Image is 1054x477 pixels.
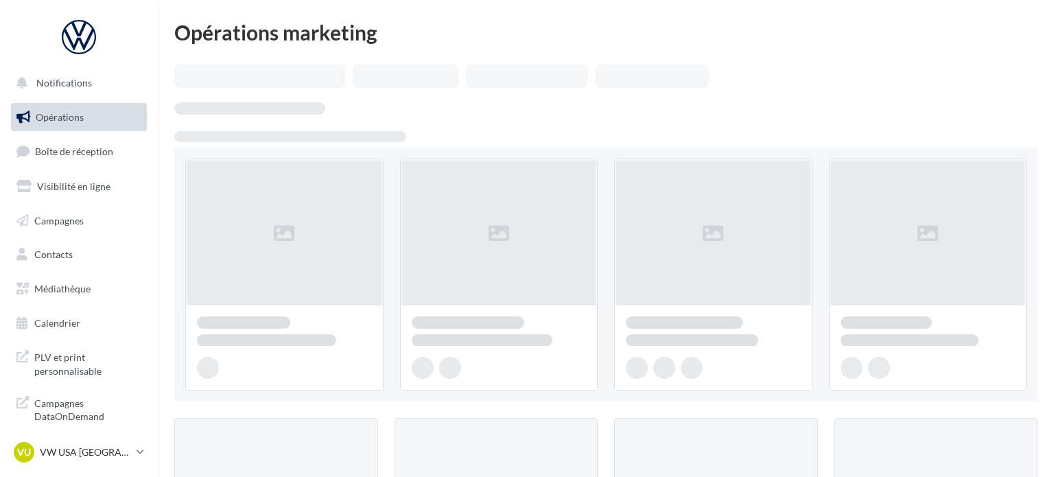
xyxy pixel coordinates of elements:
[36,77,92,89] span: Notifications
[34,214,84,226] span: Campagnes
[34,394,141,423] span: Campagnes DataOnDemand
[34,248,73,260] span: Contacts
[40,445,131,459] p: VW USA [GEOGRAPHIC_DATA]
[174,22,1038,43] div: Opérations marketing
[8,172,150,201] a: Visibilité en ligne
[37,181,110,192] span: Visibilité en ligne
[8,207,150,235] a: Campagnes
[8,342,150,383] a: PLV et print personnalisable
[8,388,150,429] a: Campagnes DataOnDemand
[8,137,150,166] a: Boîte de réception
[34,283,91,294] span: Médiathèque
[35,146,113,157] span: Boîte de réception
[8,69,144,97] button: Notifications
[8,103,150,132] a: Opérations
[8,275,150,303] a: Médiathèque
[11,439,147,465] a: VU VW USA [GEOGRAPHIC_DATA]
[34,317,80,329] span: Calendrier
[17,445,31,459] span: VU
[34,348,141,377] span: PLV et print personnalisable
[8,309,150,338] a: Calendrier
[36,111,84,123] span: Opérations
[8,240,150,269] a: Contacts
